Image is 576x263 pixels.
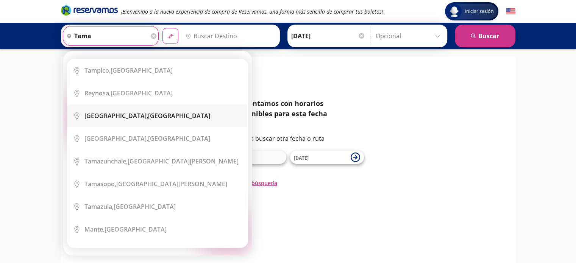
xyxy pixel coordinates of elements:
[376,26,443,45] input: Opcional
[84,66,111,75] b: Tampico,
[61,5,118,18] a: Brand Logo
[121,8,383,15] em: ¡Bienvenido a la nueva experiencia de compra de Reservamos, una forma más sencilla de comprar tus...
[84,180,116,188] b: Tamasopo,
[462,8,497,15] span: Iniciar sesión
[63,26,149,45] input: Buscar Origen
[212,134,364,143] p: Te invitamos a buscar otra fecha o ruta
[290,151,364,164] button: [DATE]
[455,25,515,47] button: Buscar
[84,134,210,143] div: [GEOGRAPHIC_DATA]
[84,112,148,120] b: [GEOGRAPHIC_DATA],
[84,225,167,233] div: [GEOGRAPHIC_DATA]
[84,134,148,143] b: [GEOGRAPHIC_DATA],
[506,7,515,16] button: English
[84,225,105,233] b: Mante,
[233,98,364,119] div: No contamos con horarios disponibles para esta fecha
[291,26,365,45] input: Elegir Fecha
[84,89,111,97] b: Reynosa,
[183,26,276,45] input: Buscar Destino
[84,66,173,75] div: [GEOGRAPHIC_DATA]
[84,157,128,165] b: Tamazunchale,
[294,155,309,161] span: [DATE]
[84,89,173,97] div: [GEOGRAPHIC_DATA]
[84,180,227,188] div: [GEOGRAPHIC_DATA][PERSON_NAME]
[84,157,239,165] div: [GEOGRAPHIC_DATA][PERSON_NAME]
[84,112,210,120] div: [GEOGRAPHIC_DATA]
[61,5,118,16] i: Brand Logo
[84,202,176,211] div: [GEOGRAPHIC_DATA]
[84,202,114,211] b: Tamazula,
